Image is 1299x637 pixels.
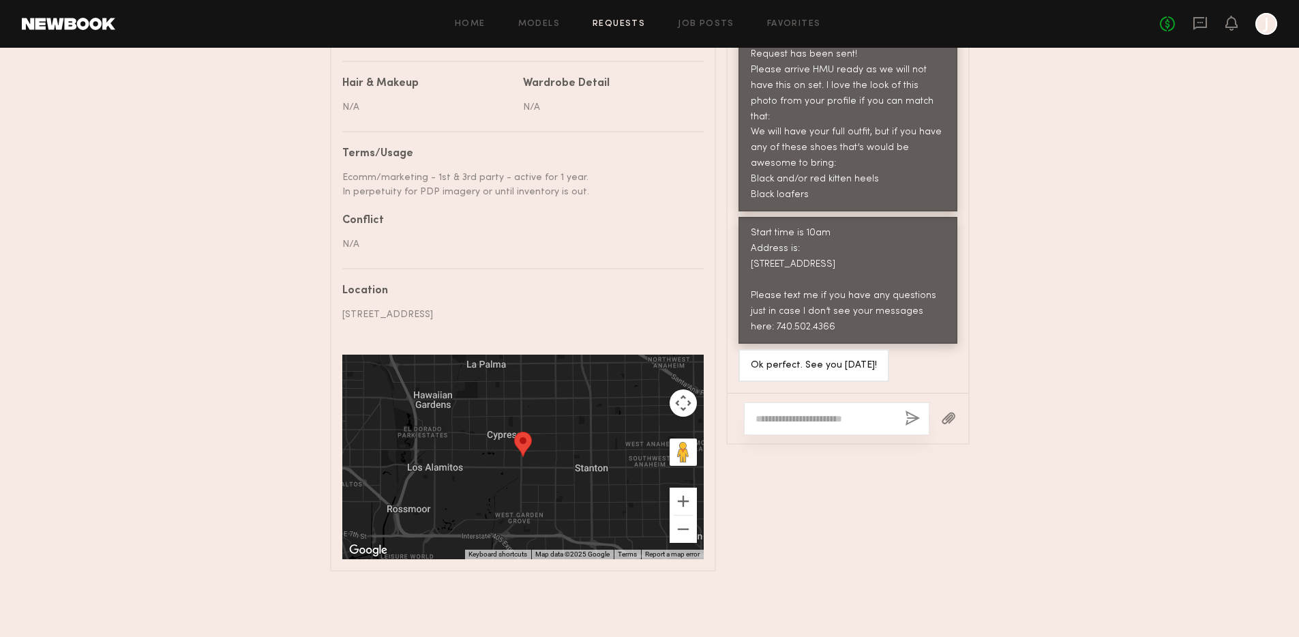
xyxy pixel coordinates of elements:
div: Ok perfect. See you [DATE]! [751,358,877,374]
a: Job Posts [678,20,734,29]
span: Map data ©2025 Google [535,550,610,558]
div: Hair & Makeup [342,78,419,89]
button: Keyboard shortcuts [468,550,527,559]
button: Drag Pegman onto the map to open Street View [670,439,697,466]
div: Wardrobe Detail [523,78,610,89]
div: Start time is 10am Address is: [STREET_ADDRESS] Please text me if you have any questions just in ... [751,226,945,336]
div: N/A [342,100,513,115]
a: Report a map error [645,550,700,558]
a: Favorites [767,20,821,29]
div: Conflict [342,216,693,226]
div: N/A [523,100,693,115]
button: Zoom in [670,488,697,515]
div: Request has been sent! Please arrive HMU ready as we will not have this on set. I love the look o... [751,47,945,204]
a: Open this area in Google Maps (opens a new window) [346,542,391,559]
div: Ecomm/marketing - 1st & 3rd party - active for 1 year. In perpetuity for PDP imagery or until inv... [342,171,693,199]
div: [STREET_ADDRESS] [342,308,693,322]
a: Requests [593,20,645,29]
a: J [1255,13,1277,35]
a: Models [518,20,560,29]
button: Map camera controls [670,389,697,417]
button: Zoom out [670,516,697,543]
div: Terms/Usage [342,149,693,160]
div: Location [342,286,693,297]
a: Terms [618,550,637,558]
a: Home [455,20,486,29]
div: N/A [342,237,693,252]
img: Google [346,542,391,559]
